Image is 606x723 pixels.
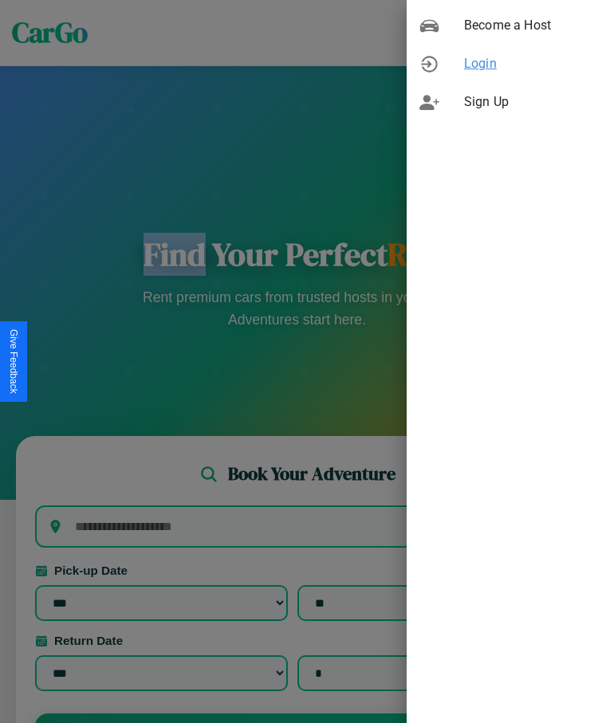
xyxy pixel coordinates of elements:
[464,92,593,112] span: Sign Up
[407,45,606,83] div: Login
[407,6,606,45] div: Become a Host
[8,329,19,394] div: Give Feedback
[464,16,593,35] span: Become a Host
[464,54,593,73] span: Login
[407,83,606,121] div: Sign Up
